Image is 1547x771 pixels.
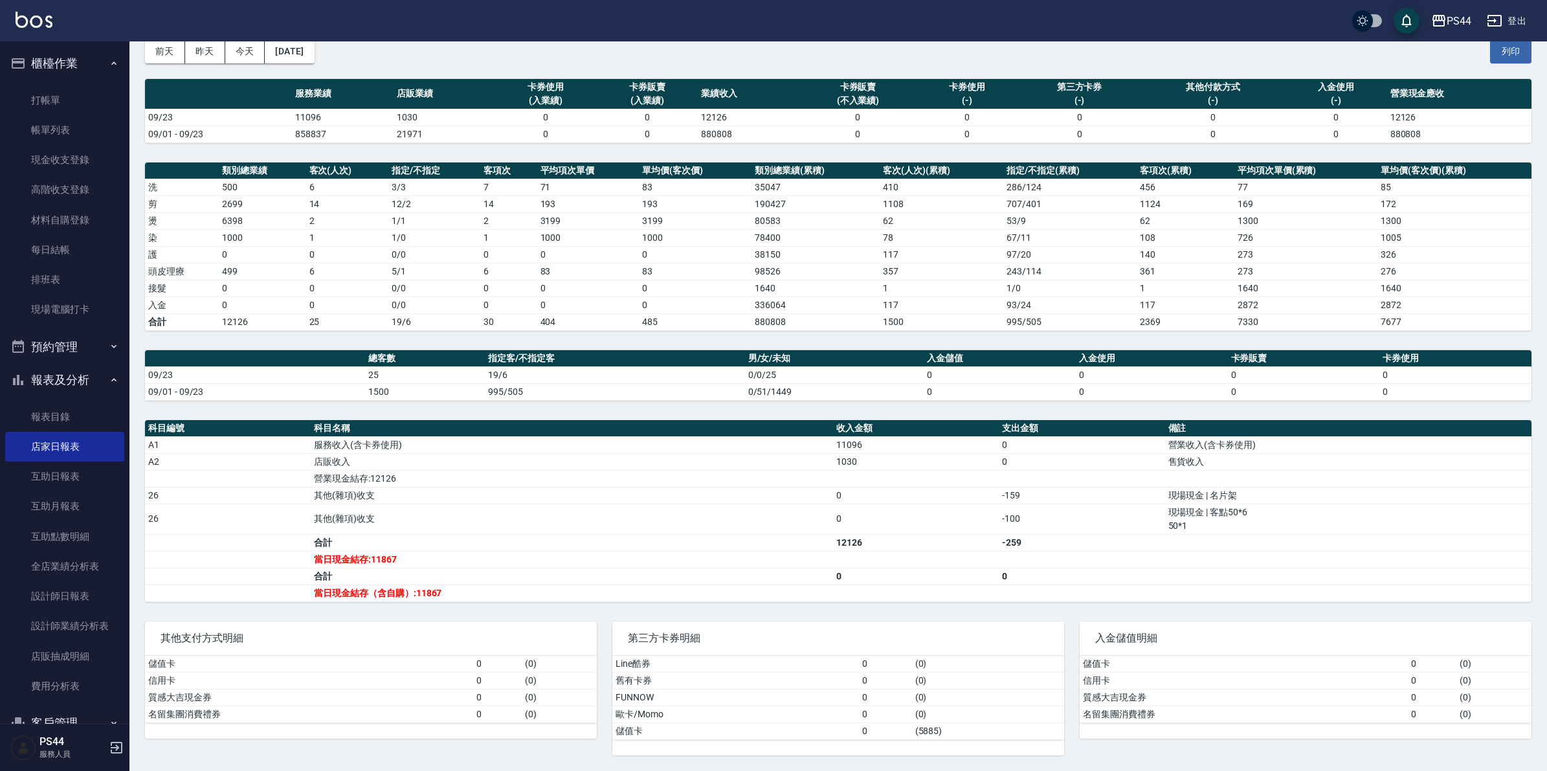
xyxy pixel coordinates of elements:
td: A2 [145,453,311,470]
th: 指定/不指定 [388,162,480,179]
td: 93 / 24 [1003,296,1137,313]
td: 7677 [1377,313,1531,330]
td: 0 [1018,109,1141,126]
td: 0 [1018,126,1141,142]
td: 0 [1141,109,1285,126]
td: 83 [639,263,751,280]
td: 456 [1137,179,1234,196]
a: 店販抽成明細 [5,642,124,671]
td: 26 [145,487,311,504]
td: 0 [473,672,522,689]
th: 服務業績 [292,79,394,109]
th: 指定/不指定(累積) [1003,162,1137,179]
td: 1300 [1234,212,1377,229]
th: 科目編號 [145,420,311,437]
td: 1000 [537,229,640,246]
td: 1500 [365,383,485,400]
p: 服務人員 [39,748,106,760]
div: PS44 [1447,13,1471,29]
td: 護 [145,246,219,263]
td: 09/23 [145,109,292,126]
td: 0 [537,280,640,296]
th: 收入金額 [833,420,999,437]
td: ( 0 ) [1456,656,1531,673]
th: 業績收入 [698,79,799,109]
td: 其他(雜項)收支 [311,487,833,504]
td: 995/505 [1003,313,1137,330]
td: 0 [799,109,916,126]
td: 11096 [833,436,999,453]
div: (入業績) [498,94,594,107]
td: ( 0 ) [1456,672,1531,689]
a: 互助點數明細 [5,522,124,552]
td: 1000 [219,229,306,246]
td: 洗 [145,179,219,196]
th: 單均價(客次價) [639,162,751,179]
td: 62 [880,212,1003,229]
td: 0 [924,383,1076,400]
td: 0 [833,568,999,585]
div: (入業績) [600,94,695,107]
td: 140 [1137,246,1234,263]
td: 78 [880,229,1003,246]
td: 儲值卡 [145,656,473,673]
th: 卡券使用 [1379,350,1531,367]
th: 總客數 [365,350,485,367]
td: 1 / 0 [1003,280,1137,296]
td: ( 0 ) [1456,689,1531,706]
td: 1640 [751,280,880,296]
td: 0 [480,280,537,296]
td: 0 [799,126,916,142]
td: 1300 [1377,212,1531,229]
button: save [1394,8,1419,34]
td: 服務收入(含卡券使用) [311,436,833,453]
td: 1 / 0 [388,229,480,246]
td: 0 [1228,366,1380,383]
td: 6 [306,179,388,196]
td: 1 [1137,280,1234,296]
a: 費用分析表 [5,671,124,701]
td: 其他(雜項)收支 [311,504,833,534]
button: 登出 [1482,9,1531,33]
td: 83 [639,179,751,196]
td: -259 [999,534,1164,551]
table: a dense table [145,79,1531,143]
td: 5 / 1 [388,263,480,280]
td: 12 / 2 [388,196,480,212]
td: 0 [1285,109,1387,126]
td: 0 [833,504,999,534]
a: 設計師業績分析表 [5,611,124,641]
td: 接髮 [145,280,219,296]
td: 190427 [751,196,880,212]
td: 12126 [698,109,799,126]
td: ( 0 ) [912,672,1064,689]
td: 2872 [1234,296,1377,313]
td: 信用卡 [1080,672,1408,689]
td: 286 / 124 [1003,179,1137,196]
td: 入金 [145,296,219,313]
button: 昨天 [185,39,225,63]
div: 卡券販賣 [600,80,695,94]
table: a dense table [145,350,1531,401]
th: 類別總業績 [219,162,306,179]
td: 1030 [833,453,999,470]
div: (-) [1289,94,1384,107]
a: 店家日報表 [5,432,124,462]
td: 0 [495,109,597,126]
td: A1 [145,436,311,453]
button: PS44 [1426,8,1476,34]
td: 858837 [292,126,394,142]
td: 0 [639,296,751,313]
td: 0 [473,689,522,706]
td: 當日現金結存:11867 [311,551,833,568]
td: 0 [639,280,751,296]
td: 1500 [880,313,1003,330]
img: Logo [16,12,52,28]
button: 今天 [225,39,265,63]
td: 0 [999,453,1164,470]
td: 0 [537,296,640,313]
td: 現場現金 | 名片架 [1165,487,1531,504]
th: 客項次(累積) [1137,162,1234,179]
table: a dense table [145,656,597,723]
td: 38150 [751,246,880,263]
